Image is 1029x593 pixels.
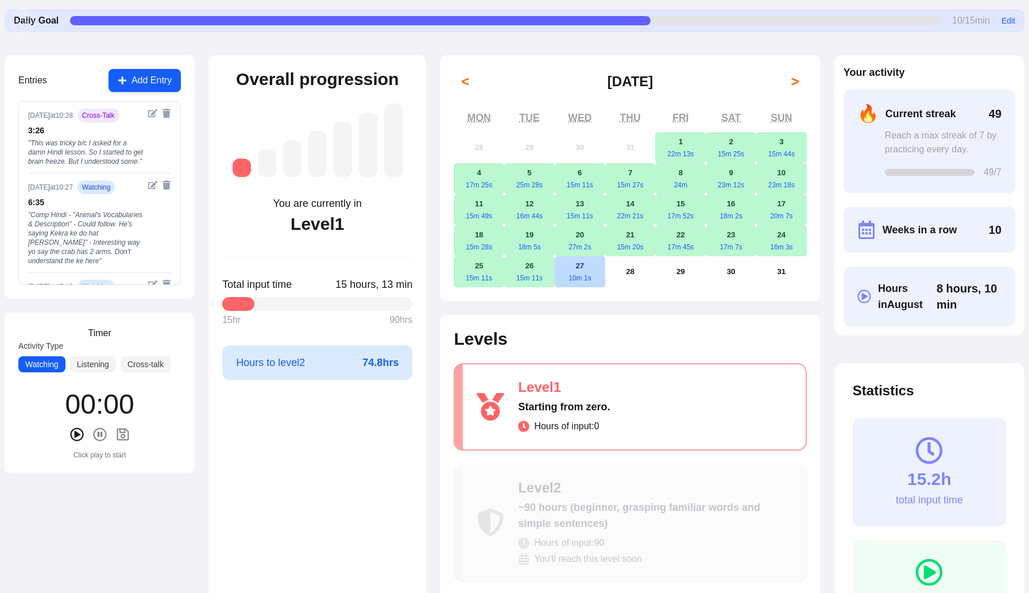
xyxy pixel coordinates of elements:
[236,355,305,371] span: Hours to level 2
[989,106,1001,122] span: 49
[454,256,504,287] button: August 25, 202515m 11s
[655,211,706,221] div: 17m 52s
[605,163,656,194] button: August 7, 202515m 27s
[362,355,399,371] span: 74.8 hrs
[504,194,555,225] button: August 12, 202516m 44s
[628,168,632,177] abbr: August 7, 2025
[791,72,799,91] span: >
[454,211,504,221] div: 15m 49s
[555,256,605,287] button: August 27, 202510m 1s
[655,180,706,190] div: 24m
[519,112,539,124] abbr: Tuesday
[28,197,144,208] div: 6 : 35
[504,132,555,163] button: July 29, 2025
[575,143,584,152] abbr: July 30, 2025
[626,267,635,276] abbr: August 28, 2025
[777,230,786,239] abbr: August 24, 2025
[706,225,756,256] button: August 23, 202517m 7s
[756,163,807,194] button: August 10, 202523m 18s
[504,242,555,252] div: 18m 5s
[454,242,504,252] div: 15m 28s
[605,225,656,256] button: August 21, 202515m 20s
[555,194,605,225] button: August 13, 202515m 11s
[258,149,276,177] div: Level 2: ~90 hours (beginner, grasping familiar words and simple sentences)
[475,261,483,270] abbr: August 25, 2025
[676,199,685,208] abbr: August 15, 2025
[706,242,756,252] div: 17m 7s
[706,132,756,163] button: August 2, 202515m 25s
[729,137,733,146] abbr: August 2, 2025
[706,180,756,190] div: 23m 12s
[756,194,807,225] button: August 17, 202520m 7s
[952,14,990,28] span: 10 / 15 min
[73,450,126,460] div: Click play to start
[605,242,656,252] div: 15m 20s
[878,280,937,313] span: Hours in August
[756,180,807,190] div: 23m 18s
[706,194,756,225] button: August 16, 202518m 2s
[885,106,956,122] span: Current streak
[989,222,1001,238] span: 10
[477,168,481,177] abbr: August 4, 2025
[555,180,605,190] div: 15m 11s
[518,479,792,497] div: Level 2
[605,211,656,221] div: 22m 21s
[706,256,756,287] button: August 30, 2025
[756,225,807,256] button: August 24, 202516m 3s
[18,340,181,352] label: Activity Type
[885,129,1001,156] div: Reach a max streak of 7 by practicing every day.
[777,199,786,208] abbr: August 17, 2025
[655,149,706,159] div: 22m 13s
[655,163,706,194] button: August 8, 202524m
[454,163,504,194] button: August 4, 202517m 25s
[706,163,756,194] button: August 9, 202523m 12s
[454,70,477,93] button: <
[784,70,807,93] button: >
[525,261,534,270] abbr: August 26, 2025
[771,112,792,124] abbr: Sunday
[1001,15,1015,26] button: Edit
[727,199,736,208] abbr: August 16, 2025
[525,199,534,208] abbr: August 12, 2025
[475,143,483,152] abbr: July 28, 2025
[475,199,483,208] abbr: August 11, 2025
[555,163,605,194] button: August 6, 202515m 11s
[454,132,504,163] button: July 28, 2025
[857,103,879,124] span: 🔥
[454,225,504,256] button: August 18, 202515m 28s
[28,111,73,120] div: [DATE] at 10:28
[756,256,807,287] button: August 31, 2025
[655,132,706,163] button: August 1, 202522m 13s
[883,222,957,238] span: Weeks in a row
[727,267,736,276] abbr: August 30, 2025
[28,125,144,136] div: 3 : 26
[504,225,555,256] button: August 19, 202518m 5s
[148,280,157,289] button: Edit entry
[655,194,706,225] button: August 15, 202517m 52s
[162,109,171,118] button: Delete entry
[756,149,807,159] div: 15m 44s
[568,112,591,124] abbr: Wednesday
[676,267,685,276] abbr: August 29, 2025
[756,242,807,252] div: 16m 3s
[655,256,706,287] button: August 29, 2025
[78,180,115,194] span: watching
[78,109,119,122] span: cross-talk
[291,214,344,234] div: Level 1
[779,137,783,146] abbr: August 3, 2025
[853,382,1006,400] h2: Statistics
[518,378,791,396] div: Level 1
[555,242,605,252] div: 27m 2s
[504,180,555,190] div: 25m 28s
[655,225,706,256] button: August 22, 202517m 45s
[534,552,641,566] span: You'll reach this level soon
[236,69,399,90] h2: Overall progression
[620,112,641,124] abbr: Thursday
[605,194,656,225] button: August 14, 202522m 21s
[18,356,65,372] button: Watching
[672,112,688,124] abbr: Friday
[65,391,134,418] div: 00 : 00
[28,138,144,166] div: " This was tricky b/c I asked for a damn Hindi lesson. So I started to get brain freeze. But I un...
[162,280,171,289] button: Delete entry
[28,183,73,192] div: [DATE] at 10:27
